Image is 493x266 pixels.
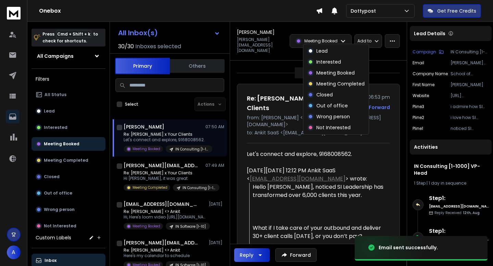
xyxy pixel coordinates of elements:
span: Cmd + Shift + k [56,30,91,38]
p: First Name [413,82,434,88]
p: Re: [PERSON_NAME] <> Ankit [124,209,206,214]
p: Hi [PERSON_NAME], it was great [124,176,206,181]
p: Press to check for shortcuts. [42,31,98,44]
p: 07:50 AM [205,124,224,130]
span: 12th, Aug [463,210,480,215]
p: i love how SI Leadership combines consulting and training for maximum impact. [451,115,489,120]
h1: IN Consulting [1-1000] VP-Head [414,163,488,176]
p: Get Free Credits [437,8,476,14]
p: website [413,93,429,98]
p: Campaign [413,49,436,55]
p: Here's my calendar to schedule [124,253,206,258]
h1: [PERSON_NAME] [237,29,275,36]
p: [DATE] [209,201,224,207]
div: Reply [240,252,253,258]
p: Lead [44,108,55,114]
p: IN Software [1-10] [175,224,206,229]
p: Company Name [413,71,448,77]
div: Forward [369,104,390,111]
div: | [414,181,488,186]
p: Wrong person [316,113,350,120]
span: 1 Step [414,180,426,186]
label: Select [125,102,138,107]
p: i admire how SI Leadership excels in driving 10X scalability for businesses. [451,104,489,109]
div: Let's connect and explore, 9168008562. [247,150,384,158]
h3: Filters [31,74,105,84]
p: pline2 [413,115,424,120]
p: Out of office [44,190,72,196]
span: 1 day in sequence [429,180,466,186]
p: IN Consulting [1-1000] VP-Head [175,147,208,152]
p: Meeting Booked [132,146,160,151]
p: [PERSON_NAME] [451,82,489,88]
p: to: Ankit SaaS <[EMAIL_ADDRESS][DOMAIN_NAME]> [247,129,390,136]
h6: [EMAIL_ADDRESS][DOMAIN_NAME] [429,204,489,209]
p: Closed [316,91,333,98]
span: 30 / 30 [118,42,134,51]
p: School of Inspirational Leadership [451,71,489,77]
p: pline1 [413,126,423,131]
p: Dottypost [351,8,379,14]
h6: Step 1 : [429,227,489,235]
p: Let's connect and explore, 9168008562. [124,137,206,143]
p: Interested [44,125,67,130]
p: 07:49 AM [205,163,224,168]
p: Lead [316,48,328,54]
span: A [7,245,21,259]
h6: Step 1 : [429,194,489,202]
p: Interested [316,58,341,65]
p: Reply Received [434,210,480,215]
h1: All Campaigns [37,53,74,59]
h1: [PERSON_NAME][EMAIL_ADDRESS][DOMAIN_NAME] [124,239,199,246]
button: Primary [115,58,170,74]
p: Meeting Booked [316,69,355,76]
p: All Status [45,92,66,97]
h1: All Inbox(s) [118,29,158,36]
p: [PERSON_NAME][EMAIL_ADDRESS][DOMAIN_NAME] [451,60,489,66]
p: noticed SI Leadership has transformed over 6,000 clients this year. [451,126,489,131]
a: [EMAIL_ADDRESS][DOMAIN_NAME] [250,175,345,183]
p: [PERSON_NAME][EMAIL_ADDRESS][DOMAIN_NAME] [237,37,286,53]
img: logo [7,7,21,19]
p: Meeting Completed [132,185,167,190]
p: Meeting Booked [132,224,160,229]
div: Activities [410,139,492,155]
p: IN Consulting [1-1000] VP-Head [451,49,489,55]
div: [DATE][DATE] 12:12 PM Ankit SaaS < > wrote: [247,167,384,183]
p: Lead Details [414,30,445,37]
p: Re: [PERSON_NAME] x Your Clients [124,170,206,176]
h1: [PERSON_NAME][EMAIL_ADDRESS][DOMAIN_NAME] [124,162,199,169]
p: from: [PERSON_NAME] <[PERSON_NAME][EMAIL_ADDRESS][DOMAIN_NAME]> [247,114,390,128]
p: Re: [PERSON_NAME] x Your Clients [124,132,206,137]
p: Email [413,60,424,66]
button: Forward [275,248,317,262]
h1: [PERSON_NAME] [124,123,164,130]
p: [URL][DOMAIN_NAME] [451,93,489,98]
p: Inbox [45,258,56,263]
p: Out of office [316,102,348,109]
p: Wrong person [44,207,75,212]
p: Add to [357,38,371,44]
h3: Custom Labels [36,234,71,241]
h1: Onebox [39,7,316,15]
p: Closed [44,174,60,179]
p: Meeting Completed [316,80,365,87]
h3: Inboxes selected [135,42,181,51]
p: IN Consulting [1-1000] VP-Head [182,185,215,190]
h1: [EMAIL_ADDRESS][DOMAIN_NAME] [124,201,199,208]
button: Others [170,58,225,74]
p: pline3 [413,104,424,109]
p: [DATE] [209,240,224,245]
p: Re: [PERSON_NAME] <> Ankit [124,248,206,253]
p: Not Interested [316,124,351,131]
p: Meeting Booked [304,38,338,44]
p: Hi, Here's loom video [URL][DOMAIN_NAME] [[URL][DOMAIN_NAME]] Let me know [124,214,206,220]
p: Meeting Completed [44,158,88,163]
p: Meeting Booked [44,141,79,147]
h1: Re: [PERSON_NAME] x Your Clients [247,94,344,113]
p: Not Interested [44,223,76,229]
